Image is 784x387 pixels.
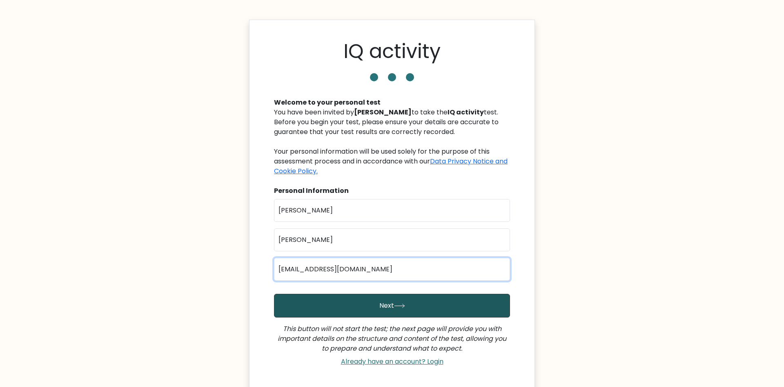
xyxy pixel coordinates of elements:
h1: IQ activity [343,40,441,63]
div: You have been invited by to take the test. Before you begin your test, please ensure your details... [274,107,510,176]
input: Last name [274,228,510,251]
button: Next [274,294,510,318]
input: First name [274,199,510,222]
b: [PERSON_NAME] [354,107,412,117]
a: Data Privacy Notice and Cookie Policy. [274,157,508,176]
b: IQ activity [448,107,484,117]
i: This button will not start the test; the next page will provide you with important details on the... [278,324,506,353]
a: Already have an account? Login [338,357,447,366]
div: Welcome to your personal test [274,98,510,107]
input: Email [274,258,510,281]
div: Personal Information [274,186,510,196]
